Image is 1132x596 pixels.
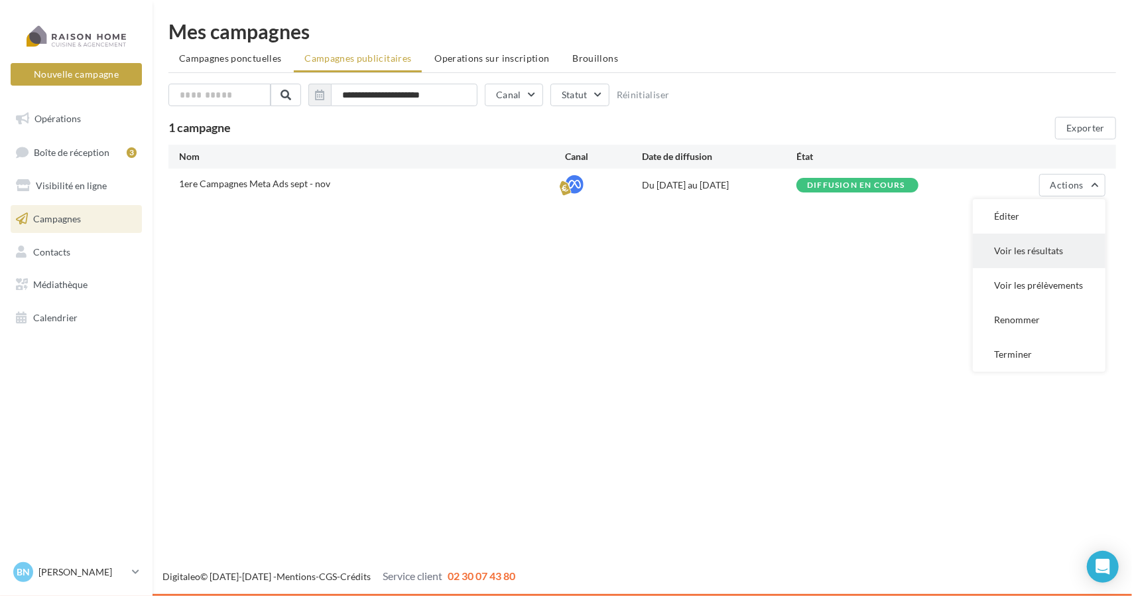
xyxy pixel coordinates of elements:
div: Open Intercom Messenger [1087,551,1119,583]
div: État [796,150,951,163]
a: CGS [319,571,337,582]
div: Du [DATE] au [DATE] [642,179,796,192]
a: Crédits [340,571,371,582]
span: Service client [383,569,442,582]
button: Terminer [973,337,1105,372]
span: Brouillons [573,52,619,64]
a: Digitaleo [162,571,200,582]
div: Canal [565,150,642,163]
span: Campagnes [33,213,81,224]
span: Visibilité en ligne [36,180,107,191]
button: Voir les résultats [973,234,1105,268]
button: Éditer [973,199,1105,234]
span: 1 campagne [168,120,231,135]
p: [PERSON_NAME] [38,565,127,579]
a: Campagnes [8,205,145,233]
a: Calendrier [8,304,145,332]
a: Bn [PERSON_NAME] [11,559,142,585]
span: Actions [1050,179,1084,190]
div: Nom [179,150,565,163]
a: Contacts [8,238,145,266]
div: Date de diffusion [642,150,796,163]
span: 1ere Campagnes Meta Ads sept - nov [179,178,330,189]
button: Renommer [973,303,1105,337]
button: Actions [1039,174,1105,196]
button: Réinitialiser [617,90,670,100]
a: Boîte de réception3 [8,138,145,167]
span: Médiathèque [33,279,88,290]
button: Statut [550,84,609,106]
span: © [DATE]-[DATE] - - - [162,571,515,582]
span: Calendrier [33,312,78,323]
span: 02 30 07 43 80 [448,569,515,582]
span: Opérations [34,113,81,124]
a: Visibilité en ligne [8,172,145,200]
span: Campagnes ponctuelles [179,52,281,64]
a: Médiathèque [8,271,145,299]
button: Nouvelle campagne [11,63,142,86]
span: Contacts [33,246,70,257]
div: Diffusion en cours [807,181,905,190]
div: 3 [127,147,137,158]
div: Mes campagnes [168,21,1116,41]
span: Operations sur inscription [434,52,549,64]
span: Bn [17,565,30,579]
button: Canal [485,84,543,106]
span: Boîte de réception [34,146,109,157]
a: Mentions [277,571,316,582]
button: Voir les prélèvements [973,268,1105,303]
button: Exporter [1055,117,1116,139]
a: Opérations [8,105,145,133]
